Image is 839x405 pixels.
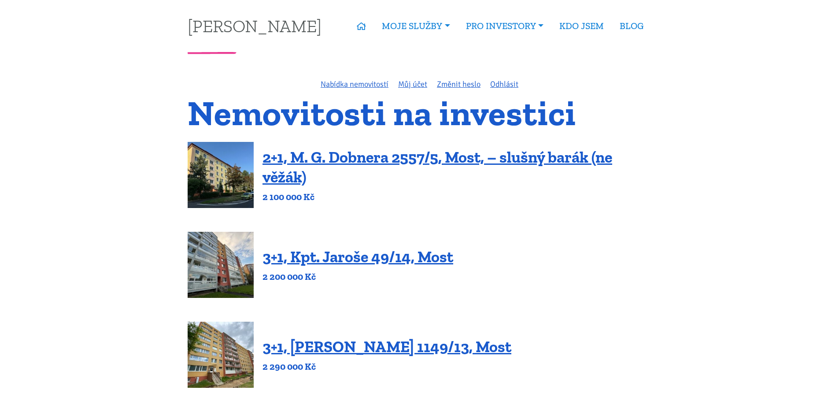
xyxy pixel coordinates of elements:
a: Odhlásit [490,79,518,89]
p: 2 100 000 Kč [262,191,651,203]
h1: Nemovitosti na investici [188,98,651,128]
a: 3+1, Kpt. Jaroše 49/14, Most [262,247,453,266]
a: MOJE SLUŽBY [374,16,458,36]
p: 2 290 000 Kč [262,360,511,373]
a: 3+1, [PERSON_NAME] 1149/13, Most [262,337,511,356]
a: KDO JSEM [551,16,612,36]
a: PRO INVESTORY [458,16,551,36]
p: 2 200 000 Kč [262,271,453,283]
a: BLOG [612,16,651,36]
a: 2+1, M. G. Dobnera 2557/5, Most, – slušný barák (ne věžák) [262,148,612,186]
a: [PERSON_NAME] [188,17,322,34]
a: Můj účet [398,79,427,89]
a: Změnit heslo [437,79,480,89]
a: Nabídka nemovitostí [321,79,388,89]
